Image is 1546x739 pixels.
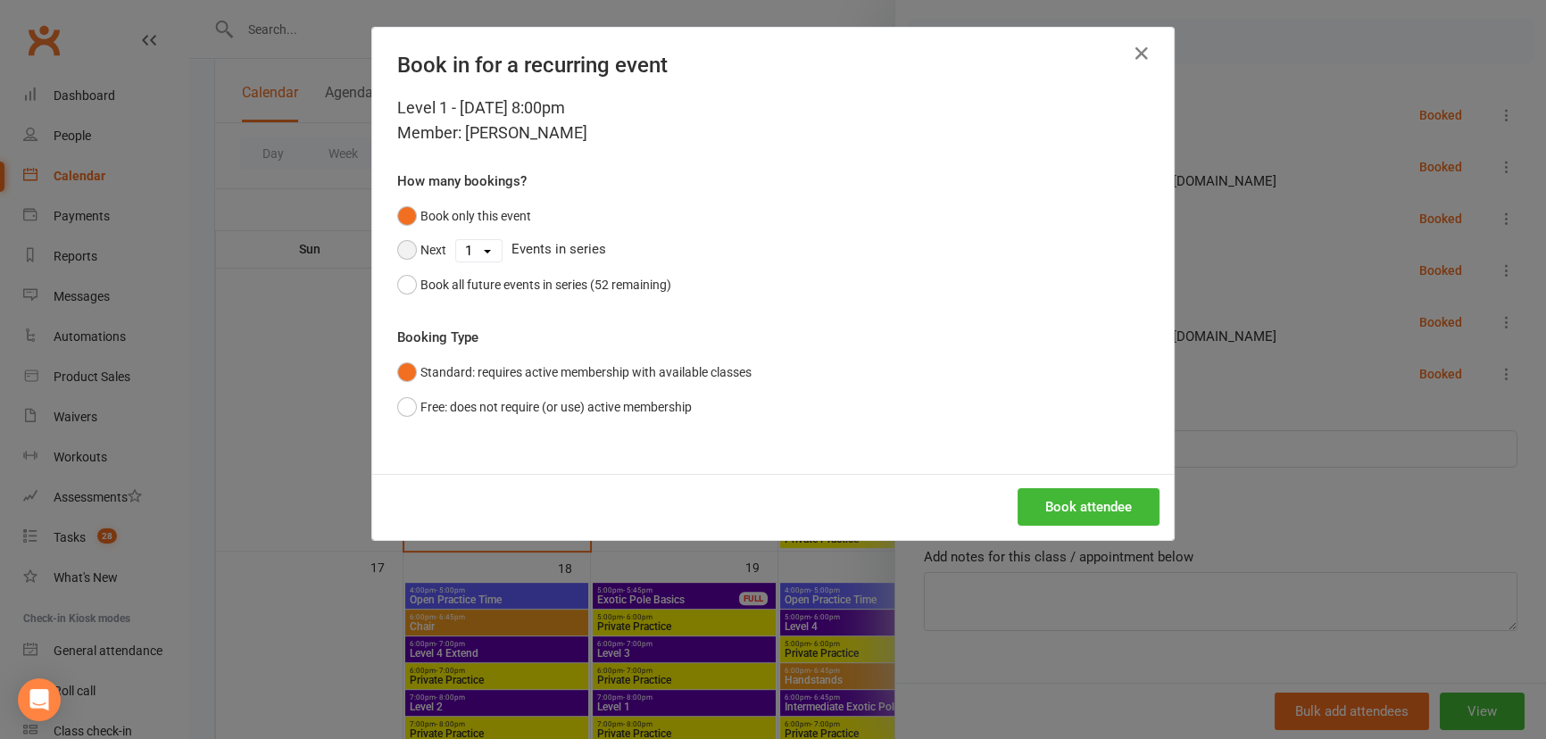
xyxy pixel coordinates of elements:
[18,678,61,721] div: Open Intercom Messenger
[397,233,1149,267] div: Events in series
[420,275,671,295] div: Book all future events in series (52 remaining)
[397,327,478,348] label: Booking Type
[397,268,671,302] button: Book all future events in series (52 remaining)
[397,53,1149,78] h4: Book in for a recurring event
[397,233,446,267] button: Next
[397,199,531,233] button: Book only this event
[397,95,1149,145] div: Level 1 - [DATE] 8:00pm Member: [PERSON_NAME]
[397,390,692,424] button: Free: does not require (or use) active membership
[1018,488,1159,526] button: Book attendee
[397,170,527,192] label: How many bookings?
[1127,39,1156,68] button: Close
[397,355,752,389] button: Standard: requires active membership with available classes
